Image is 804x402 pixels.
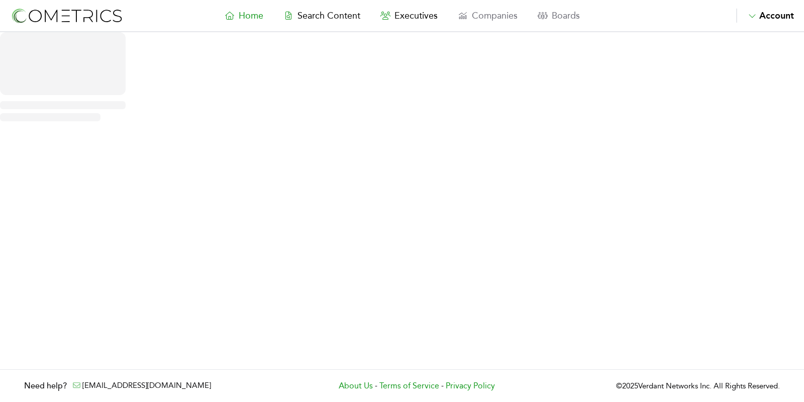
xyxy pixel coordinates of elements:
[379,380,439,392] a: Terms of Service
[472,10,518,21] span: Companies
[10,7,123,25] img: logo-refresh-RPX2ODFg.svg
[339,380,373,392] a: About Us
[552,10,580,21] span: Boards
[448,9,528,23] a: Companies
[273,9,370,23] a: Search Content
[441,380,444,392] span: -
[82,381,211,390] a: [EMAIL_ADDRESS][DOMAIN_NAME]
[297,10,360,21] span: Search Content
[394,10,438,21] span: Executives
[239,10,263,21] span: Home
[736,9,794,23] button: Account
[446,380,495,392] a: Privacy Policy
[24,380,67,392] h3: Need help?
[375,380,377,392] span: -
[616,380,780,392] p: © 2025 Verdant Networks Inc. All Rights Reserved.
[370,9,448,23] a: Executives
[215,9,273,23] a: Home
[528,9,590,23] a: Boards
[759,10,794,21] span: Account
